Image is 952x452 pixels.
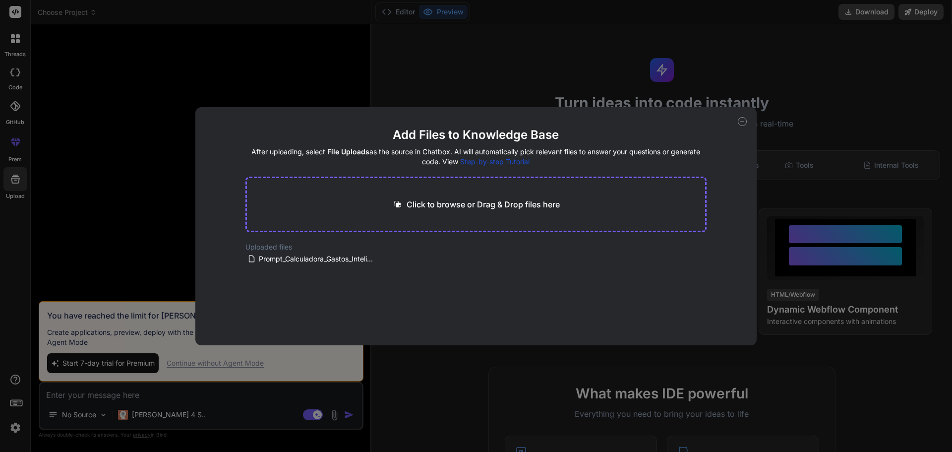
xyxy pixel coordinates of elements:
[258,253,375,265] span: Prompt_Calculadora_Gastos_Inteligente.txt
[327,147,369,156] span: File Uploads
[407,198,560,210] p: Click to browse or Drag & Drop files here
[245,147,707,167] h4: After uploading, select as the source in Chatbox. AI will automatically pick relevant files to an...
[245,242,707,252] h2: Uploaded files
[245,127,707,143] h2: Add Files to Knowledge Base
[460,157,530,166] span: Step-by-step Tutorial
